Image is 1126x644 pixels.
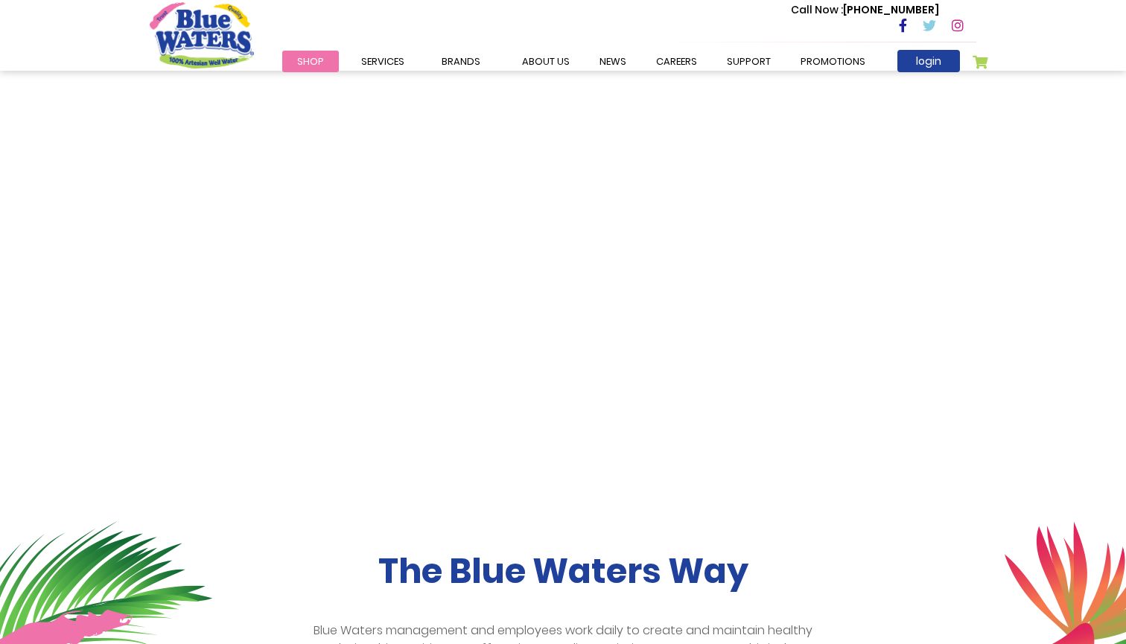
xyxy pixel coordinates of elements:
[442,54,480,68] span: Brands
[897,50,960,72] a: login
[786,51,880,72] a: Promotions
[641,51,712,72] a: careers
[585,51,641,72] a: News
[712,51,786,72] a: support
[507,51,585,72] a: about us
[361,54,404,68] span: Services
[297,54,324,68] span: Shop
[150,2,254,68] a: store logo
[791,2,843,17] span: Call Now :
[791,2,939,18] p: [PHONE_NUMBER]
[150,551,976,592] h2: The Blue Waters Way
